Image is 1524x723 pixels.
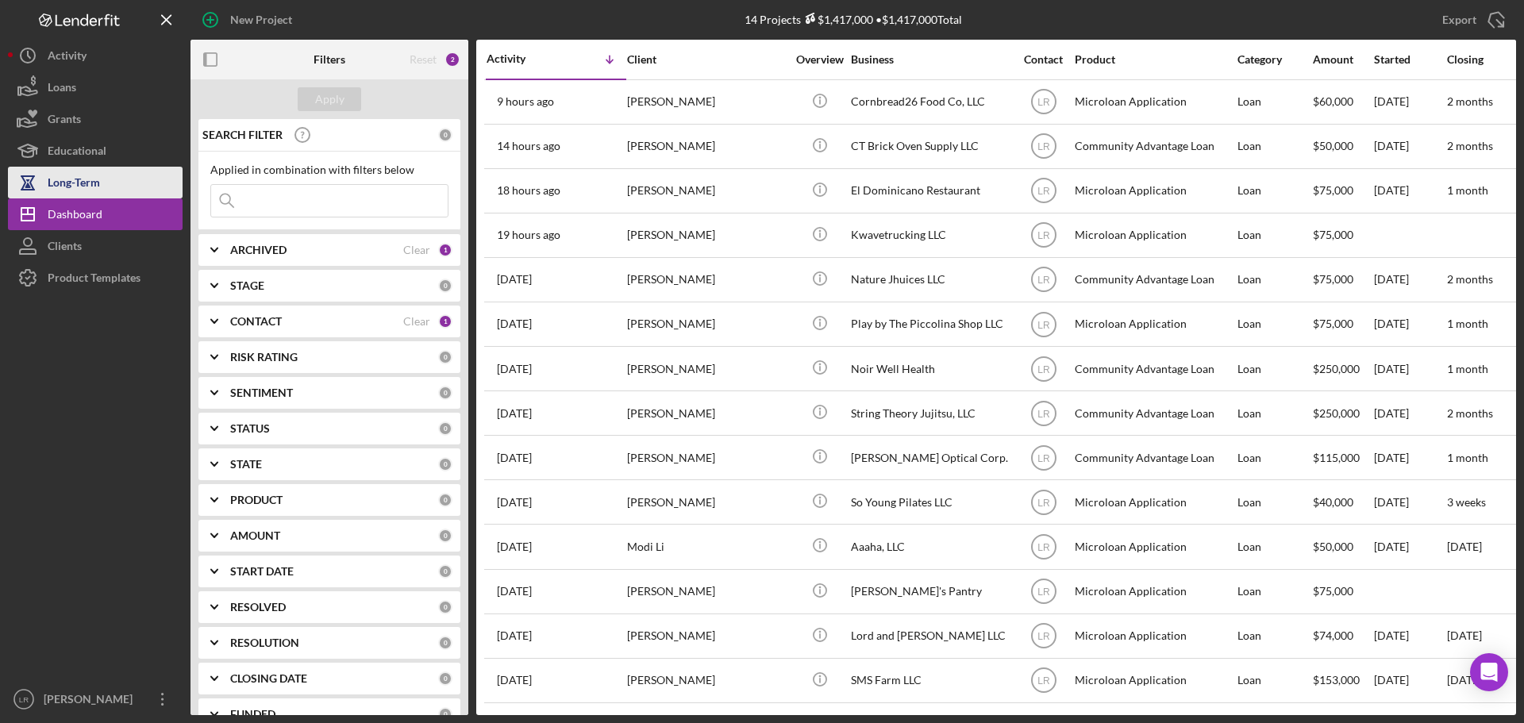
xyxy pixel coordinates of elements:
b: STAGE [230,279,264,292]
text: LR [1037,452,1050,463]
span: $74,000 [1313,629,1353,642]
time: 3 weeks [1447,495,1486,509]
div: 0 [438,386,452,400]
div: Loan [1237,170,1311,212]
div: Product Templates [48,262,140,298]
button: Grants [8,103,183,135]
button: Export [1426,4,1516,36]
div: Applied in combination with filters below [210,163,448,176]
div: 0 [438,707,452,721]
span: $60,000 [1313,94,1353,108]
button: LR[PERSON_NAME] [8,683,183,715]
div: Loan [1237,259,1311,301]
div: [DATE] [1374,660,1445,702]
text: LR [1037,497,1050,508]
div: $1,417,000 [801,13,873,26]
text: LR [1037,186,1050,197]
div: Activity [48,40,87,75]
button: Apply [298,87,361,111]
time: 2 months [1447,406,1493,420]
time: 2025-09-04 03:46 [497,95,554,108]
div: [PERSON_NAME] [627,214,786,256]
text: LR [1037,141,1050,152]
div: Nature Jhuices LLC [851,259,1010,301]
text: LR [1037,97,1050,108]
div: [DATE] [1374,525,1445,567]
div: 14 Projects • $1,417,000 Total [745,13,962,26]
div: [DATE] [1374,392,1445,434]
div: [DATE] [1374,170,1445,212]
div: [PERSON_NAME] [627,660,786,702]
div: Community Advantage Loan [1075,125,1233,167]
div: Community Advantage Loan [1075,436,1233,479]
time: 2025-09-03 22:48 [497,140,560,152]
div: Loans [48,71,76,107]
time: 2025-06-26 20:59 [497,540,532,553]
div: [DATE] [1374,436,1445,479]
div: Kwavetrucking LLC [851,214,1010,256]
div: [PERSON_NAME] [627,259,786,301]
div: 0 [438,279,452,293]
b: RESOLUTION [230,636,299,649]
div: Microloan Application [1075,481,1233,523]
time: 2 months [1447,272,1493,286]
div: Client [627,53,786,66]
div: [DATE] [1374,125,1445,167]
div: Loan [1237,392,1311,434]
div: Modi Li [627,525,786,567]
div: 0 [438,600,452,614]
div: 0 [438,493,452,507]
div: Lord and [PERSON_NAME] LLC [851,615,1010,657]
div: Apply [315,87,344,111]
time: [DATE] [1447,673,1482,686]
div: [PERSON_NAME] [627,170,786,212]
a: Long-Term [8,167,183,198]
div: Product [1075,53,1233,66]
text: LR [1037,275,1050,286]
span: $75,000 [1313,317,1353,330]
div: 0 [438,421,452,436]
a: Clients [8,230,183,262]
b: Filters [314,53,345,66]
button: Loans [8,71,183,103]
button: Product Templates [8,262,183,294]
div: Microloan Application [1075,303,1233,345]
div: [DATE] [1374,615,1445,657]
time: 2025-08-26 15:56 [497,363,532,375]
div: [PERSON_NAME] [627,481,786,523]
button: Activity [8,40,183,71]
div: [PERSON_NAME]'s Pantry [851,571,1010,613]
div: Play by The Piccolina Shop LLC [851,303,1010,345]
div: Microloan Application [1075,660,1233,702]
div: Loan [1237,615,1311,657]
text: LR [19,695,29,704]
div: Loan [1237,525,1311,567]
div: Loan [1237,481,1311,523]
div: [PERSON_NAME] [627,571,786,613]
text: LR [1037,363,1050,375]
div: String Theory Jujitsu, LLC [851,392,1010,434]
time: 1 month [1447,451,1488,464]
div: Noir Well Health [851,348,1010,390]
div: Microloan Application [1075,615,1233,657]
b: ARCHIVED [230,244,287,256]
div: 0 [438,529,452,543]
span: $40,000 [1313,495,1353,509]
span: $250,000 [1313,406,1360,420]
div: Aaaha, LLC [851,525,1010,567]
span: $115,000 [1313,451,1360,464]
div: Microloan Application [1075,170,1233,212]
div: Open Intercom Messenger [1470,653,1508,691]
div: Loan [1237,348,1311,390]
div: 1 [438,243,452,257]
div: Dashboard [48,198,102,234]
div: [PERSON_NAME] [627,392,786,434]
button: Dashboard [8,198,183,230]
div: Overview [790,53,849,66]
div: Loan [1237,660,1311,702]
div: 0 [438,671,452,686]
